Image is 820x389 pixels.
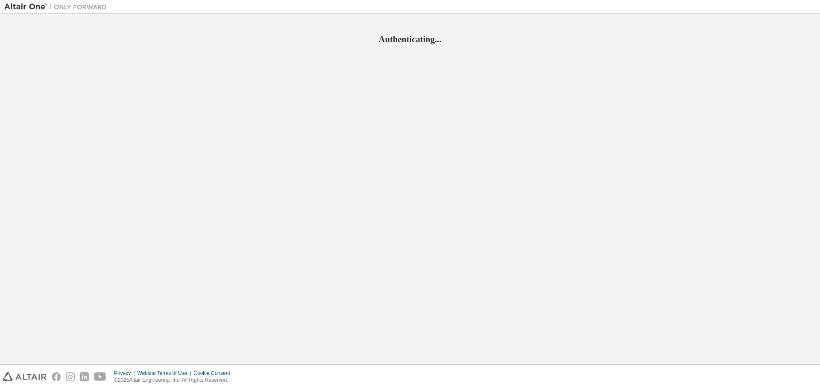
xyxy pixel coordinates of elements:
img: instagram.svg [66,372,75,381]
div: Website Terms of Use [137,370,193,377]
img: linkedin.svg [80,372,89,381]
p: © 2025 Altair Engineering, Inc. All Rights Reserved. [114,377,235,384]
img: youtube.svg [94,372,106,381]
div: Privacy [114,370,137,377]
img: altair_logo.svg [3,372,47,381]
div: Cookie Consent [193,370,235,377]
img: facebook.svg [52,372,61,381]
img: Altair One [4,3,111,11]
h2: Authenticating... [4,34,816,45]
